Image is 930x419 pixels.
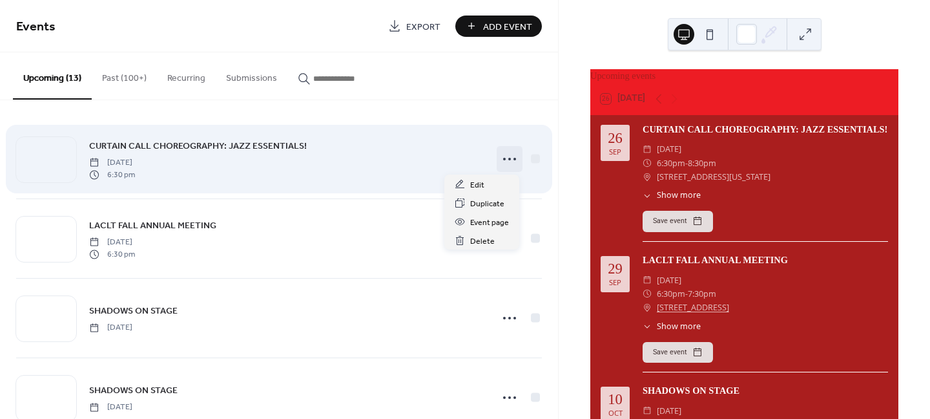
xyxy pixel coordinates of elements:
[89,384,178,398] span: SHADOWS ON STAGE
[688,156,716,170] span: 8:30pm
[657,287,685,301] span: 6:30pm
[688,287,716,301] span: 7:30pm
[608,409,623,416] div: Oct
[657,170,770,184] span: [STREET_ADDRESS][US_STATE]
[643,301,652,314] div: ​
[89,303,178,318] a: SHADOWS ON STAGE
[643,404,652,418] div: ​
[609,279,621,286] div: Sep
[89,402,132,413] span: [DATE]
[13,52,92,100] button: Upcoming (13)
[590,69,898,83] div: Upcoming events
[643,253,888,268] div: LACLT FALL ANNUAL MEETING
[89,218,216,233] a: LACLT FALL ANNUAL MEETING
[216,52,287,98] button: Submissions
[16,14,56,39] span: Events
[685,156,688,170] span: -
[89,140,307,153] span: CURTAIN CALL CHOREOGRAPHY: JAZZ ESSENTIALS!
[685,287,688,301] span: -
[89,248,135,260] span: 6:30 pm
[657,156,685,170] span: 6:30pm
[89,383,178,398] a: SHADOWS ON STAGE
[470,235,495,248] span: Delete
[643,123,888,137] div: CURTAIN CALL CHOREOGRAPHY: JAZZ ESSENTIALS!
[643,321,652,333] div: ​
[89,169,135,180] span: 6:30 pm
[643,287,652,301] div: ​
[470,216,509,230] span: Event page
[608,131,623,146] div: 26
[643,342,713,363] button: Save event
[89,322,132,334] span: [DATE]
[643,321,701,333] button: ​Show more
[643,156,652,170] div: ​
[657,321,701,333] span: Show more
[89,157,135,169] span: [DATE]
[643,170,652,184] div: ​
[657,274,681,287] span: [DATE]
[643,384,888,398] div: SHADOWS ON STAGE
[657,301,729,314] a: [STREET_ADDRESS]
[643,189,701,202] button: ​Show more
[657,189,701,202] span: Show more
[470,197,504,211] span: Duplicate
[643,274,652,287] div: ​
[643,142,652,156] div: ​
[92,52,157,98] button: Past (100+)
[89,305,178,318] span: SHADOWS ON STAGE
[657,404,681,418] span: [DATE]
[89,219,216,233] span: LACLT FALL ANNUAL MEETING
[608,392,623,407] div: 10
[378,16,450,37] a: Export
[483,20,532,34] span: Add Event
[406,20,440,34] span: Export
[89,237,135,248] span: [DATE]
[455,16,542,37] button: Add Event
[608,262,623,277] div: 29
[157,52,216,98] button: Recurring
[657,142,681,156] span: [DATE]
[89,138,307,153] a: CURTAIN CALL CHOREOGRAPHY: JAZZ ESSENTIALS!
[643,189,652,202] div: ​
[643,211,713,231] button: Save event
[609,148,621,155] div: Sep
[470,178,484,192] span: Edit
